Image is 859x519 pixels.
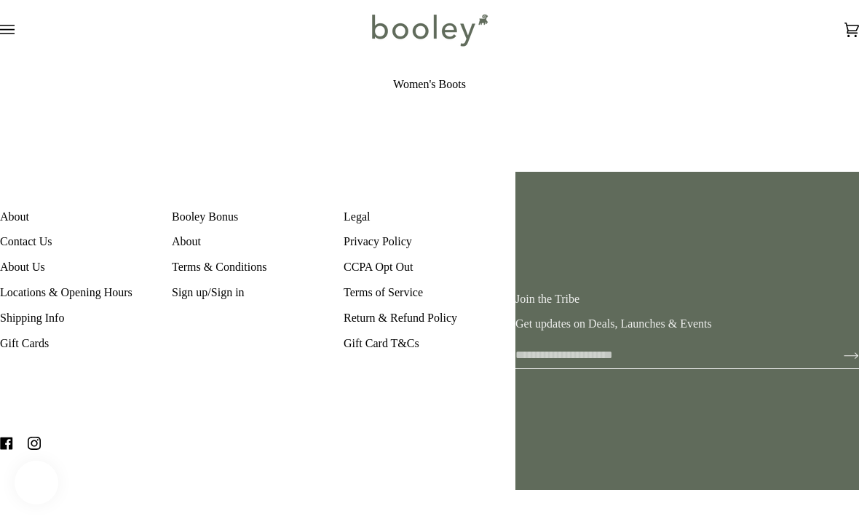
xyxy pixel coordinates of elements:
p: Pipeline_Footer Sub [344,208,515,233]
h3: Join the Tribe [515,292,859,306]
img: Booley [365,9,493,51]
p: Get updates on Deals, Launches & Events [515,315,859,333]
p: Booley Bonus [172,208,344,233]
button: Join [820,344,859,367]
a: Privacy Policy [344,235,412,247]
a: Return & Refund Policy [344,312,457,324]
a: Terms & Conditions [172,261,266,273]
a: About [172,235,201,247]
a: Gift Card T&Cs [344,337,419,349]
input: your-email@example.com [515,341,820,368]
a: Terms of Service [344,286,423,298]
a: CCPA Opt Out [344,261,413,273]
iframe: Button to open loyalty program pop-up [15,461,58,504]
a: Sign up/Sign in [172,286,245,298]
